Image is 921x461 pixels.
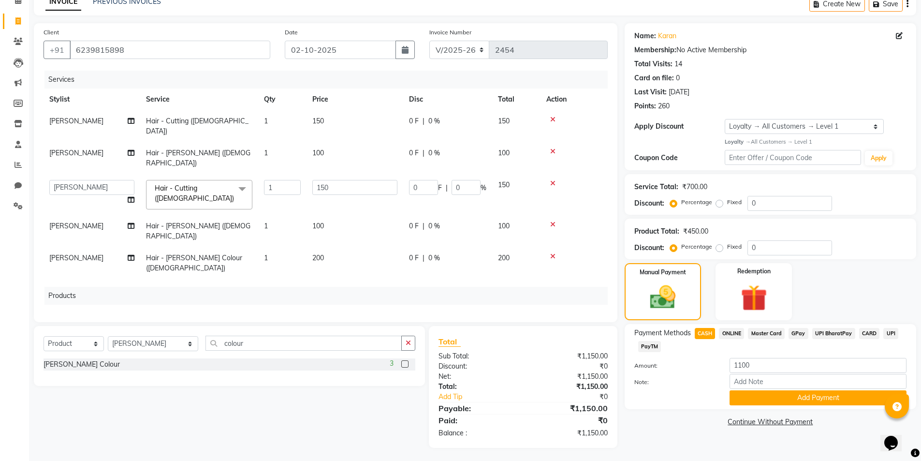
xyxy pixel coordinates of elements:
span: 0 % [428,221,440,231]
span: 100 [312,222,324,230]
div: Discount: [634,243,664,253]
span: [PERSON_NAME] [49,222,103,230]
span: | [423,253,424,263]
div: Products [44,287,615,305]
span: 0 % [428,253,440,263]
div: 260 [658,101,670,111]
div: Name: [634,31,656,41]
label: Percentage [681,242,712,251]
span: 3 [390,358,394,369]
a: Add Tip [431,392,538,402]
div: No Active Membership [634,45,906,55]
span: 0 F [409,221,419,231]
span: 0 % [428,148,440,158]
input: Enter Offer / Coupon Code [725,150,861,165]
th: Action [454,305,608,327]
span: 200 [312,253,324,262]
th: Stylist [44,305,140,327]
label: Client [44,28,59,37]
span: GPay [789,328,808,339]
input: Add Note [730,374,906,389]
div: ₹450.00 [683,226,708,237]
div: Total: [431,382,523,392]
span: 150 [312,117,324,125]
div: ₹1,150.00 [523,402,615,414]
div: Sub Total: [431,351,523,361]
span: UPI BharatPay [812,328,855,339]
span: CARD [859,328,880,339]
span: ONLINE [719,328,744,339]
div: All Customers → Level 1 [725,138,906,146]
span: PayTM [638,341,661,352]
div: ₹700.00 [682,182,707,192]
span: Master Card [748,328,785,339]
div: Balance : [431,428,523,438]
span: Hair - [PERSON_NAME] ([DEMOGRAPHIC_DATA]) [146,149,250,167]
div: [DATE] [669,87,689,97]
div: Services [44,71,615,89]
span: | [423,148,424,158]
span: CASH [695,328,716,339]
th: Service [140,89,258,110]
span: % [481,183,486,193]
span: | [423,221,424,231]
th: Stylist [44,89,140,110]
div: ₹1,150.00 [523,428,615,438]
span: 1 [264,117,268,125]
span: 100 [498,222,510,230]
th: Product [140,305,237,327]
label: Date [285,28,298,37]
span: 150 [498,117,510,125]
label: Fixed [727,242,742,251]
span: [PERSON_NAME] [49,117,103,125]
div: Card on file: [634,73,674,83]
span: Total [439,337,461,347]
span: 150 [498,180,510,189]
th: Price [285,305,334,327]
input: Amount [730,358,906,373]
span: Payment Methods [634,328,691,338]
div: Product Total: [634,226,679,237]
div: Total Visits: [634,59,672,69]
div: Net: [431,372,523,382]
label: Redemption [737,267,771,276]
th: Action [541,89,608,110]
span: Hair - [PERSON_NAME] Colour ([DEMOGRAPHIC_DATA]) [146,253,242,272]
div: Membership: [634,45,676,55]
span: F [438,183,442,193]
label: Percentage [681,198,712,207]
div: ₹1,150.00 [523,372,615,382]
input: Search or Scan [205,336,402,351]
th: Total [492,89,541,110]
span: | [446,183,448,193]
th: Disc [334,305,406,327]
span: 1 [264,149,268,157]
div: ₹1,150.00 [523,382,615,392]
span: 0 F [409,116,419,126]
button: +91 [44,41,71,59]
span: 1 [264,253,268,262]
div: Service Total: [634,182,678,192]
button: Add Payment [730,390,906,405]
span: [PERSON_NAME] [49,253,103,262]
div: Coupon Code [634,153,725,163]
div: Points: [634,101,656,111]
th: Disc [403,89,492,110]
span: 1 [264,222,268,230]
div: ₹0 [539,392,615,402]
div: ₹0 [523,415,615,426]
iframe: chat widget [880,422,911,451]
label: Fixed [727,198,742,207]
span: Hair - [PERSON_NAME] ([DEMOGRAPHIC_DATA]) [146,222,250,240]
span: 0 F [409,253,419,263]
a: x [234,194,238,203]
div: ₹1,150.00 [523,351,615,361]
a: Karan [658,31,676,41]
th: Qty [258,89,307,110]
span: 100 [312,149,324,157]
img: _cash.svg [642,283,684,312]
label: Manual Payment [640,268,686,277]
a: Continue Without Payment [627,417,914,427]
img: _gift.svg [732,282,775,314]
button: Apply [865,151,892,165]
